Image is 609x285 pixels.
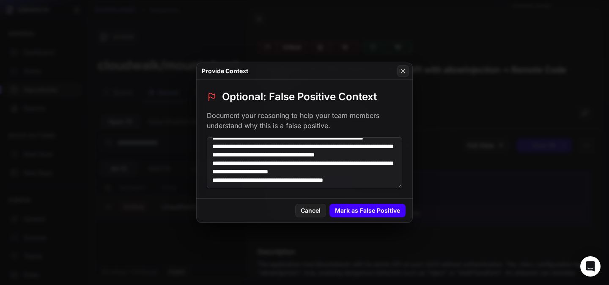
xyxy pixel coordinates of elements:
[202,67,248,75] h4: Provide Context
[329,204,406,217] button: Mark as False Positive
[222,90,377,104] h1: Optional: False Positive Context
[580,256,601,277] div: Open Intercom Messenger
[207,110,402,131] p: Document your reasoning to help your team members understand why this is a false positive.
[295,204,326,217] button: Cancel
